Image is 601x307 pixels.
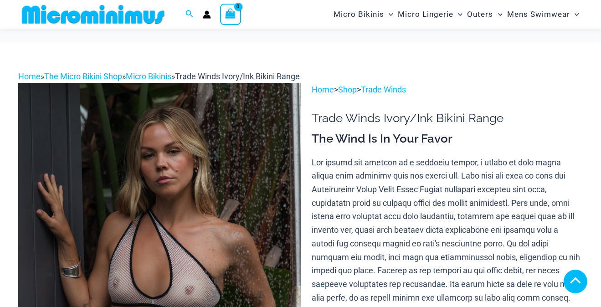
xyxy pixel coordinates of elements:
[334,3,384,26] span: Micro Bikinis
[467,3,493,26] span: Outers
[312,131,583,147] h3: The Wind Is In Your Favor
[330,1,583,27] nav: Site Navigation
[384,3,393,26] span: Menu Toggle
[507,3,570,26] span: Mens Swimwear
[185,9,194,20] a: Search icon link
[220,4,241,25] a: View Shopping Cart, empty
[505,3,581,26] a: Mens SwimwearMenu ToggleMenu Toggle
[453,3,462,26] span: Menu Toggle
[361,85,406,94] a: Trade Winds
[18,72,41,81] a: Home
[493,3,503,26] span: Menu Toggle
[396,3,465,26] a: Micro LingerieMenu ToggleMenu Toggle
[18,72,300,81] span: » » »
[312,83,583,97] p: > >
[570,3,579,26] span: Menu Toggle
[312,111,583,125] h1: Trade Winds Ivory/Ink Bikini Range
[44,72,122,81] a: The Micro Bikini Shop
[338,85,357,94] a: Shop
[465,3,505,26] a: OutersMenu ToggleMenu Toggle
[331,3,396,26] a: Micro BikinisMenu ToggleMenu Toggle
[18,4,168,25] img: MM SHOP LOGO FLAT
[126,72,171,81] a: Micro Bikinis
[312,85,334,94] a: Home
[175,72,300,81] span: Trade Winds Ivory/Ink Bikini Range
[203,10,211,19] a: Account icon link
[398,3,453,26] span: Micro Lingerie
